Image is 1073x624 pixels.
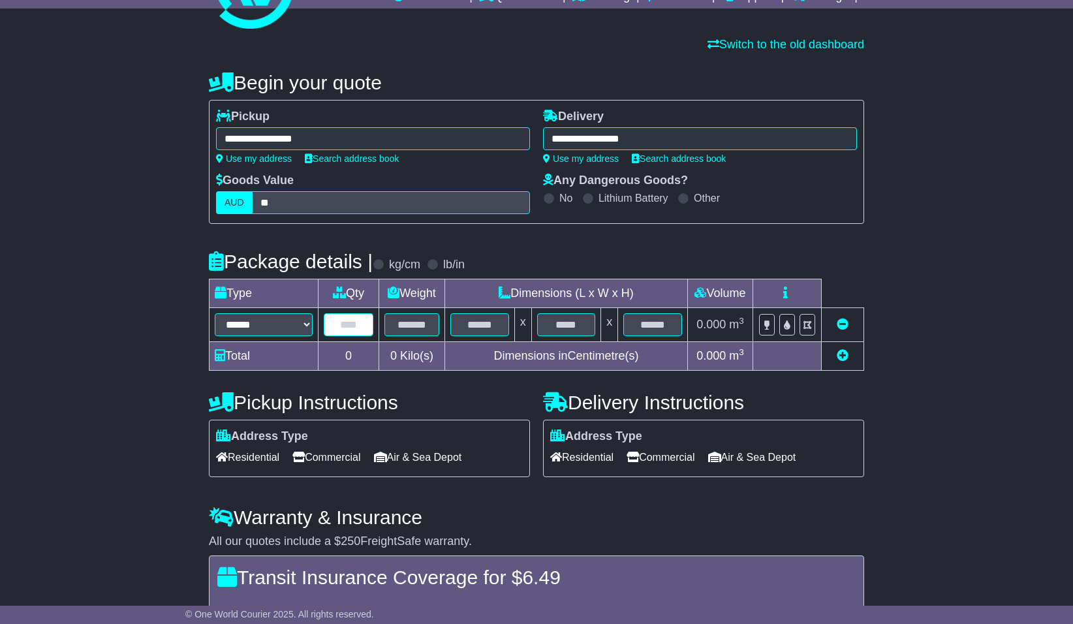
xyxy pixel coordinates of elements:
[341,535,360,548] span: 250
[217,567,856,588] h4: Transit Insurance Coverage for $
[444,342,687,371] td: Dimensions in Centimetre(s)
[209,251,373,272] h4: Package details |
[209,535,864,549] div: All our quotes include a $ FreightSafe warranty.
[550,447,614,467] span: Residential
[599,192,668,204] label: Lithium Battery
[632,153,726,164] a: Search address book
[443,258,465,272] label: lb/in
[209,392,530,413] h4: Pickup Instructions
[550,429,642,444] label: Address Type
[543,110,604,124] label: Delivery
[216,174,294,188] label: Goods Value
[209,507,864,528] h4: Warranty & Insurance
[379,342,445,371] td: Kilo(s)
[210,279,319,308] td: Type
[543,392,864,413] h4: Delivery Instructions
[389,258,420,272] label: kg/cm
[543,153,619,164] a: Use my address
[216,191,253,214] label: AUD
[522,567,560,588] span: 6.49
[319,279,379,308] td: Qty
[687,279,753,308] td: Volume
[739,316,744,326] sup: 3
[292,447,360,467] span: Commercial
[696,349,726,362] span: 0.000
[708,447,796,467] span: Air & Sea Depot
[185,609,374,619] span: © One World Courier 2025. All rights reserved.
[216,110,270,124] label: Pickup
[694,192,720,204] label: Other
[390,349,397,362] span: 0
[216,429,308,444] label: Address Type
[379,279,445,308] td: Weight
[319,342,379,371] td: 0
[210,342,319,371] td: Total
[837,349,848,362] a: Add new item
[305,153,399,164] a: Search address book
[209,72,864,93] h4: Begin your quote
[739,347,744,357] sup: 3
[374,447,462,467] span: Air & Sea Depot
[216,153,292,164] a: Use my address
[514,308,531,342] td: x
[627,447,694,467] span: Commercial
[543,174,688,188] label: Any Dangerous Goods?
[216,447,279,467] span: Residential
[444,279,687,308] td: Dimensions (L x W x H)
[559,192,572,204] label: No
[601,308,618,342] td: x
[729,318,744,331] span: m
[696,318,726,331] span: 0.000
[708,38,864,51] a: Switch to the old dashboard
[837,318,848,331] a: Remove this item
[729,349,744,362] span: m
